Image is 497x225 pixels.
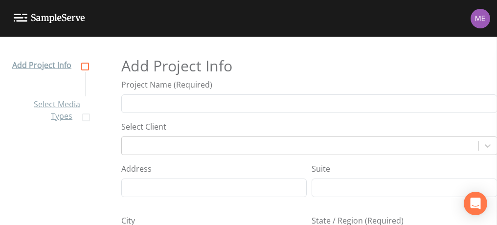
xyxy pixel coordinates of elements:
img: logo [14,14,85,23]
label: Select Client [121,121,166,133]
a: Select Media Types [12,96,88,111]
h2: Add Project Info [121,57,497,75]
label: Suite [312,163,330,175]
img: d4d65db7c401dd99d63b7ad86343d265 [471,9,490,28]
label: Project Name (Required) [121,79,212,90]
label: Address [121,163,152,175]
a: Add Project Info [12,57,87,72]
div: Open Intercom Messenger [464,192,487,215]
